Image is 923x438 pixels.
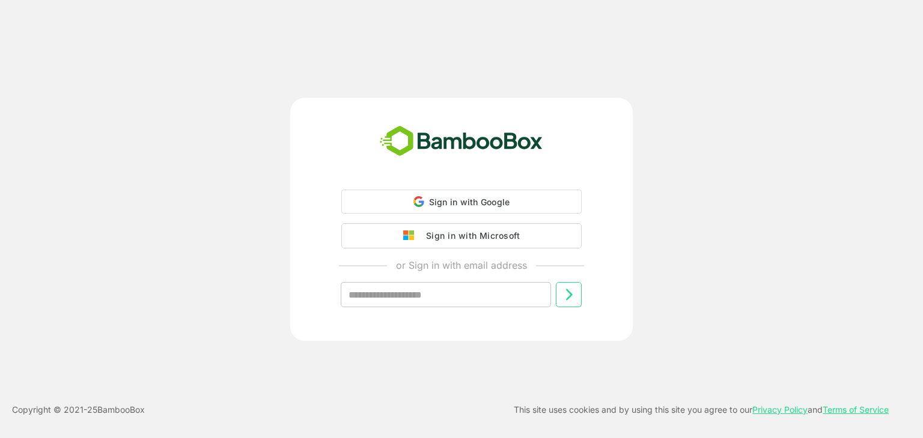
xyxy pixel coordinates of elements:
[752,404,808,415] a: Privacy Policy
[396,258,527,272] p: or Sign in with email address
[373,122,549,161] img: bamboobox
[514,403,889,417] p: This site uses cookies and by using this site you agree to our and
[403,230,420,241] img: google
[12,403,145,417] p: Copyright © 2021- 25 BambooBox
[420,228,520,244] div: Sign in with Microsoft
[823,404,889,415] a: Terms of Service
[429,197,510,207] span: Sign in with Google
[341,223,582,248] button: Sign in with Microsoft
[341,190,582,214] div: Sign in with Google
